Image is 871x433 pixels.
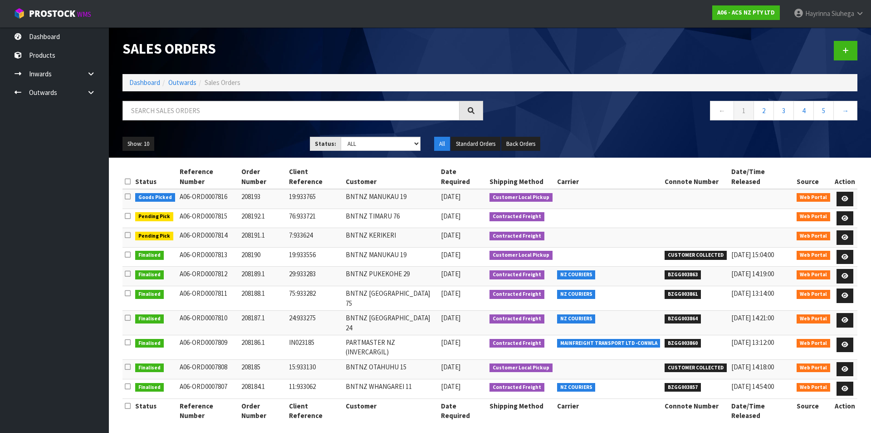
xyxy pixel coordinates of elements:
[343,379,439,398] td: BNTNZ WHANGAREI 11
[343,286,439,311] td: BNTNZ [GEOGRAPHIC_DATA] 75
[177,311,240,335] td: A06-ORD0007810
[489,290,544,299] span: Contracted Freight
[773,101,794,120] a: 3
[487,164,555,189] th: Shipping Method
[731,338,774,347] span: [DATE] 13:12:00
[797,290,830,299] span: Web Portal
[501,137,540,151] button: Back Orders
[439,164,487,189] th: Date Required
[710,101,734,120] a: ←
[489,339,544,348] span: Contracted Freight
[239,209,287,228] td: 208192.1
[29,8,75,20] span: ProStock
[731,269,774,278] span: [DATE] 14:19:00
[343,335,439,360] td: PARTMASTER NZ (INVERCARGIL)
[557,290,596,299] span: NZ COURIERS
[489,212,544,221] span: Contracted Freight
[287,311,343,335] td: 24:933275
[665,363,727,373] span: CUSTOMER COLLECTED
[441,363,460,371] span: [DATE]
[489,383,544,392] span: Contracted Freight
[343,398,439,423] th: Customer
[797,270,830,279] span: Web Portal
[177,189,240,209] td: A06-ORD0007816
[794,164,832,189] th: Source
[557,314,596,324] span: NZ COURIERS
[177,228,240,248] td: A06-ORD0007814
[287,379,343,398] td: 11:933062
[239,247,287,267] td: 208190
[441,382,460,391] span: [DATE]
[813,101,834,120] a: 5
[793,101,814,120] a: 4
[135,290,164,299] span: Finalised
[122,101,460,120] input: Search sales orders
[489,314,544,324] span: Contracted Freight
[135,193,175,202] span: Goods Picked
[14,8,25,19] img: cube-alt.png
[555,398,663,423] th: Carrier
[135,363,164,373] span: Finalised
[441,192,460,201] span: [DATE]
[287,286,343,311] td: 75:933282
[731,363,774,371] span: [DATE] 14:18:00
[343,164,439,189] th: Customer
[832,398,857,423] th: Action
[239,359,287,379] td: 208185
[343,311,439,335] td: BNTNZ [GEOGRAPHIC_DATA] 24
[239,164,287,189] th: Order Number
[135,212,173,221] span: Pending Pick
[441,314,460,322] span: [DATE]
[489,232,544,241] span: Contracted Freight
[343,228,439,248] td: BNTNZ KERIKERI
[239,311,287,335] td: 208187.1
[287,247,343,267] td: 19:933556
[135,270,164,279] span: Finalised
[239,267,287,286] td: 208189.1
[122,41,483,57] h1: Sales Orders
[239,379,287,398] td: 208184.1
[832,9,854,18] span: Siuhega
[662,164,729,189] th: Connote Number
[665,314,701,324] span: BZGG003864
[177,267,240,286] td: A06-ORD0007812
[239,189,287,209] td: 208193
[729,398,795,423] th: Date/Time Released
[797,212,830,221] span: Web Portal
[177,164,240,189] th: Reference Number
[489,270,544,279] span: Contracted Freight
[287,398,343,423] th: Client Reference
[135,314,164,324] span: Finalised
[343,189,439,209] td: BNTNZ MANUKAU 19
[731,382,774,391] span: [DATE] 14:54:00
[797,251,830,260] span: Web Portal
[489,363,553,373] span: Customer Local Pickup
[731,289,774,298] span: [DATE] 13:14:00
[555,164,663,189] th: Carrier
[287,209,343,228] td: 76:933721
[434,137,450,151] button: All
[135,339,164,348] span: Finalised
[343,247,439,267] td: BNTNZ MANUKAU 19
[177,286,240,311] td: A06-ORD0007811
[665,290,701,299] span: BZGG003861
[287,164,343,189] th: Client Reference
[731,314,774,322] span: [DATE] 14:21:00
[712,5,780,20] a: A06 - ACS NZ PTY LTD
[665,339,701,348] span: BZGG003860
[797,193,830,202] span: Web Portal
[168,78,196,87] a: Outwards
[287,189,343,209] td: 19:933765
[794,398,832,423] th: Source
[441,338,460,347] span: [DATE]
[239,228,287,248] td: 208191.1
[439,398,487,423] th: Date Required
[287,267,343,286] td: 29:933283
[662,398,729,423] th: Connote Number
[135,383,164,392] span: Finalised
[343,359,439,379] td: BNTNZ OTAHUHU 15
[717,9,775,16] strong: A06 - ACS NZ PTY LTD
[77,10,91,19] small: WMS
[489,193,553,202] span: Customer Local Pickup
[797,232,830,241] span: Web Portal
